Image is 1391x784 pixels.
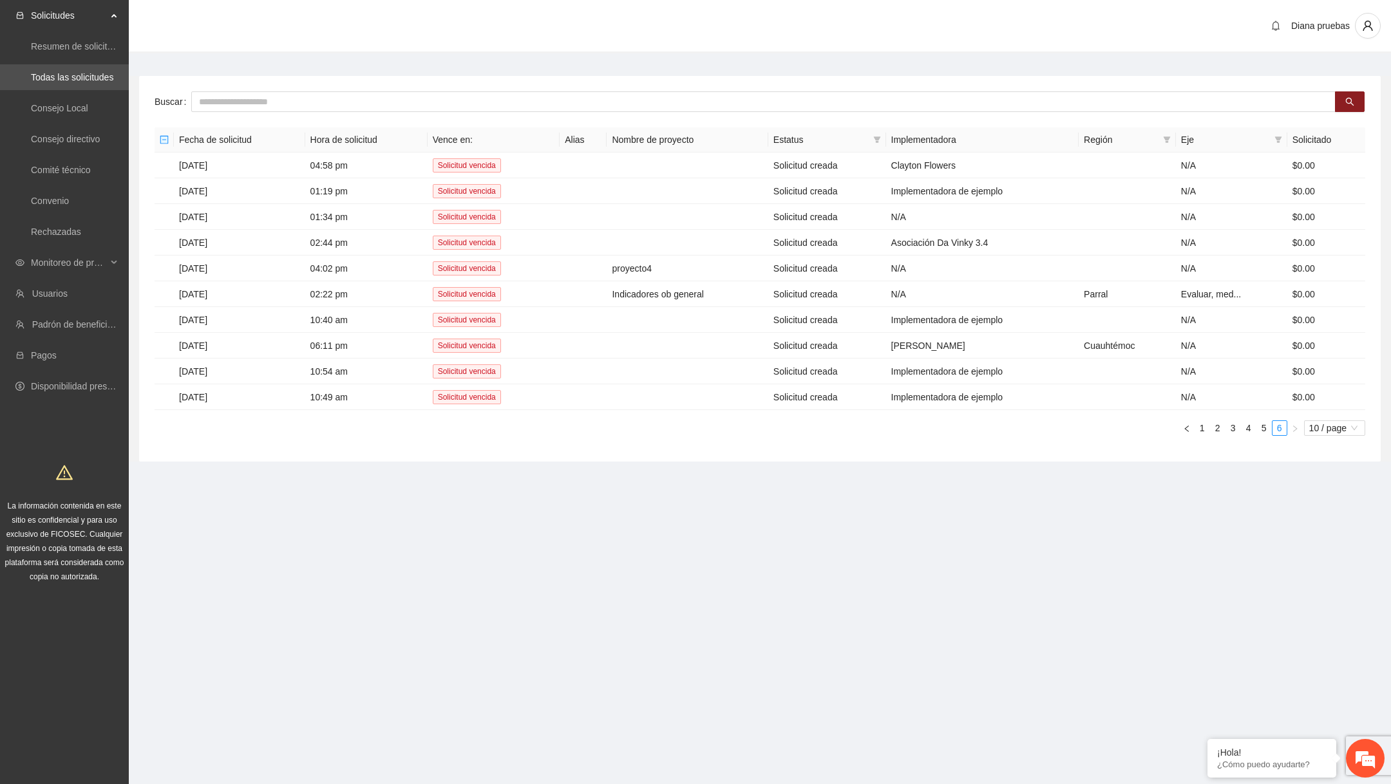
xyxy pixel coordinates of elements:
[5,501,124,581] span: La información contenida en este sitio es confidencial y para uso exclusivo de FICOSEC. Cualquier...
[1272,130,1285,149] span: filter
[174,333,305,359] td: [DATE]
[32,288,68,299] a: Usuarios
[1272,420,1287,436] li: 6
[160,135,169,144] span: minus-square
[31,350,57,360] a: Pagos
[886,153,1079,178] td: Clayton Flowers
[433,261,501,275] span: Solicitud vencida
[1176,204,1287,230] td: N/A
[1210,420,1225,436] li: 2
[1287,204,1365,230] td: $0.00
[174,153,305,178] td: [DATE]
[433,313,501,327] span: Solicitud vencida
[15,258,24,267] span: eye
[886,307,1079,333] td: Implementadora de ejemplo
[607,127,768,153] th: Nombre de proyecto
[1179,420,1195,436] li: Previous Page
[886,204,1079,230] td: N/A
[1287,178,1365,204] td: $0.00
[174,307,305,333] td: [DATE]
[1079,281,1176,307] td: Parral
[1176,178,1287,204] td: N/A
[174,384,305,410] td: [DATE]
[773,133,868,147] span: Estatus
[155,91,191,112] label: Buscar
[433,364,501,378] span: Solicitud vencida
[1176,359,1287,384] td: N/A
[768,178,886,204] td: Solicitud creada
[886,178,1079,204] td: Implementadora de ejemplo
[305,281,428,307] td: 02:22 pm
[1242,421,1256,435] a: 4
[1183,425,1191,433] span: left
[1309,421,1360,435] span: 10 / page
[886,127,1079,153] th: Implementadora
[305,307,428,333] td: 10:40 am
[1287,230,1365,256] td: $0.00
[886,384,1079,410] td: Implementadora de ejemplo
[768,153,886,178] td: Solicitud creada
[768,384,886,410] td: Solicitud creada
[1217,760,1327,769] p: ¿Cómo puedo ayudarte?
[56,464,73,481] span: warning
[1287,384,1365,410] td: $0.00
[1287,256,1365,281] td: $0.00
[1287,127,1365,153] th: Solicitado
[15,11,24,20] span: inbox
[1176,384,1287,410] td: N/A
[1211,421,1225,435] a: 2
[886,333,1079,359] td: [PERSON_NAME]
[305,384,428,410] td: 10:49 am
[1273,421,1287,435] a: 6
[1287,359,1365,384] td: $0.00
[1287,420,1303,436] li: Next Page
[1291,425,1299,433] span: right
[1241,420,1256,436] li: 4
[1195,421,1209,435] a: 1
[1195,420,1210,436] li: 1
[768,281,886,307] td: Solicitud creada
[1256,420,1272,436] li: 5
[31,250,107,275] span: Monitoreo de proyectos
[305,178,428,204] td: 01:19 pm
[1335,91,1365,112] button: search
[428,127,560,153] th: Vence en:
[1345,97,1354,107] span: search
[433,287,501,301] span: Solicitud vencida
[768,256,886,281] td: Solicitud creada
[1176,307,1287,333] td: N/A
[1257,421,1271,435] a: 5
[871,130,884,149] span: filter
[1356,20,1380,32] span: user
[174,204,305,230] td: [DATE]
[1217,747,1327,758] div: ¡Hola!
[31,196,69,206] a: Convenio
[1176,333,1287,359] td: N/A
[1287,333,1365,359] td: $0.00
[174,230,305,256] td: [DATE]
[31,134,100,144] a: Consejo directivo
[886,230,1079,256] td: Asociación Da Vinky 3.4
[433,158,501,173] span: Solicitud vencida
[305,153,428,178] td: 04:58 pm
[31,72,113,82] a: Todas las solicitudes
[1304,420,1365,436] div: Page Size
[1176,256,1287,281] td: N/A
[305,127,428,153] th: Hora de solicitud
[1265,15,1286,36] button: bell
[1160,130,1173,149] span: filter
[886,256,1079,281] td: N/A
[174,178,305,204] td: [DATE]
[1084,133,1158,147] span: Región
[1079,333,1176,359] td: Cuauhtémoc
[560,127,607,153] th: Alias
[873,136,881,144] span: filter
[886,281,1079,307] td: N/A
[31,165,91,175] a: Comité técnico
[1287,420,1303,436] button: right
[1181,289,1241,299] span: Evaluar, med...
[1176,230,1287,256] td: N/A
[768,333,886,359] td: Solicitud creada
[305,204,428,230] td: 01:34 pm
[1163,136,1171,144] span: filter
